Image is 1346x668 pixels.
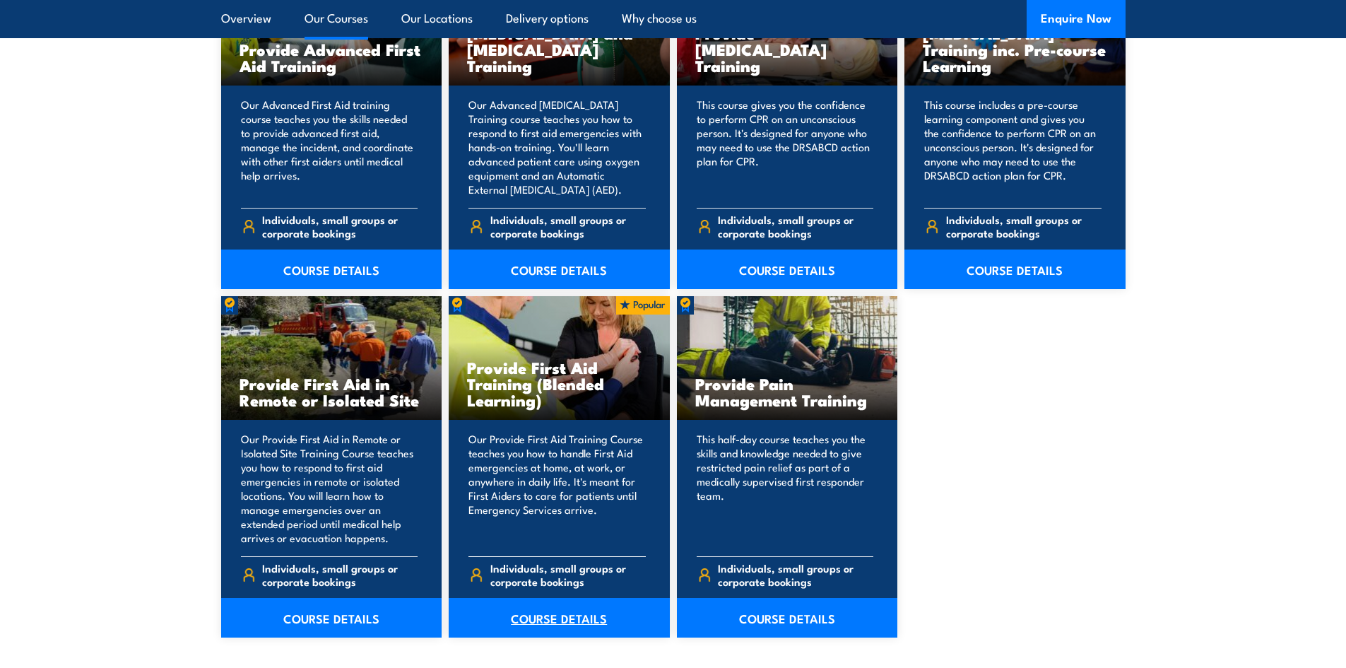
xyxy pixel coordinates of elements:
[490,561,646,588] span: Individuals, small groups or corporate bookings
[262,561,418,588] span: Individuals, small groups or corporate bookings
[240,41,424,74] h3: Provide Advanced First Aid Training
[468,98,646,197] p: Our Advanced [MEDICAL_DATA] Training course teaches you how to respond to first aid emergencies w...
[695,25,880,74] h3: Provide [MEDICAL_DATA] Training
[697,98,874,197] p: This course gives you the confidence to perform CPR on an unconscious person. It's designed for a...
[677,250,898,289] a: COURSE DETAILS
[677,598,898,638] a: COURSE DETAILS
[221,598,442,638] a: COURSE DETAILS
[241,98,418,197] p: Our Advanced First Aid training course teaches you the skills needed to provide advanced first ai...
[923,8,1107,74] h3: Provide [MEDICAL_DATA] Training inc. Pre-course Learning
[449,598,670,638] a: COURSE DETAILS
[468,432,646,545] p: Our Provide First Aid Training Course teaches you how to handle First Aid emergencies at home, at...
[467,359,651,408] h3: Provide First Aid Training (Blended Learning)
[695,375,880,408] h3: Provide Pain Management Training
[718,213,873,240] span: Individuals, small groups or corporate bookings
[924,98,1102,197] p: This course includes a pre-course learning component and gives you the confidence to perform CPR ...
[262,213,418,240] span: Individuals, small groups or corporate bookings
[467,8,651,74] h3: Provide Advanced [MEDICAL_DATA] and [MEDICAL_DATA] Training
[221,250,442,289] a: COURSE DETAILS
[241,432,418,545] p: Our Provide First Aid in Remote or Isolated Site Training Course teaches you how to respond to fi...
[718,561,873,588] span: Individuals, small groups or corporate bookings
[449,250,670,289] a: COURSE DETAILS
[490,213,646,240] span: Individuals, small groups or corporate bookings
[946,213,1102,240] span: Individuals, small groups or corporate bookings
[240,375,424,408] h3: Provide First Aid in Remote or Isolated Site
[697,432,874,545] p: This half-day course teaches you the skills and knowledge needed to give restricted pain relief a...
[904,250,1126,289] a: COURSE DETAILS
